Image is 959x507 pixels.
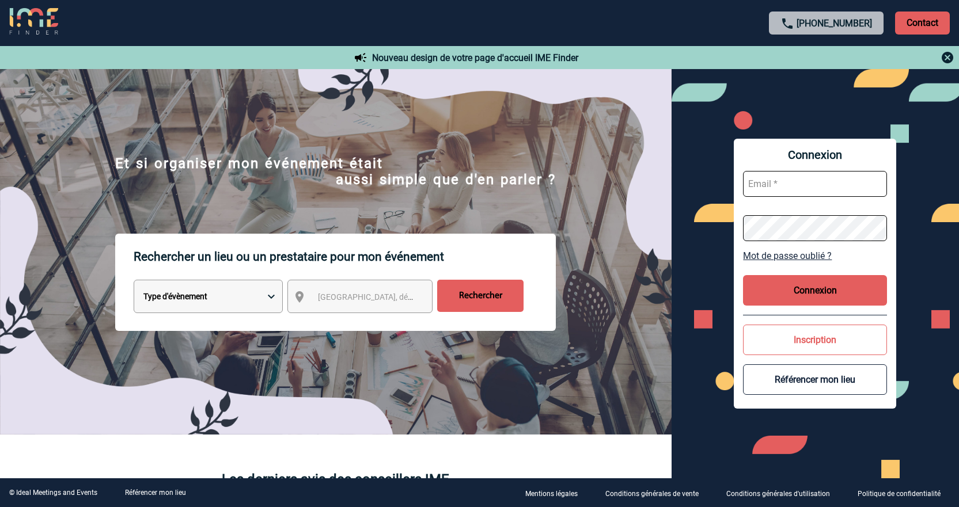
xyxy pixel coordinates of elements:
[743,275,887,306] button: Connexion
[797,18,872,29] a: [PHONE_NUMBER]
[9,489,97,497] div: © Ideal Meetings and Events
[596,487,717,498] a: Conditions générales de vente
[605,490,699,498] p: Conditions générales de vente
[125,489,186,497] a: Référencer mon lieu
[437,280,524,312] input: Rechercher
[726,490,830,498] p: Conditions générales d'utilisation
[743,171,887,197] input: Email *
[134,234,556,280] p: Rechercher un lieu ou un prestataire pour mon événement
[525,490,578,498] p: Mentions légales
[717,487,848,498] a: Conditions générales d'utilisation
[743,250,887,261] a: Mot de passe oublié ?
[743,364,887,395] button: Référencer mon lieu
[743,148,887,162] span: Connexion
[318,292,478,302] span: [GEOGRAPHIC_DATA], département, région...
[743,325,887,355] button: Inscription
[895,12,950,35] p: Contact
[516,487,596,498] a: Mentions légales
[780,17,794,31] img: call-24-px.png
[848,487,959,498] a: Politique de confidentialité
[858,490,941,498] p: Politique de confidentialité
